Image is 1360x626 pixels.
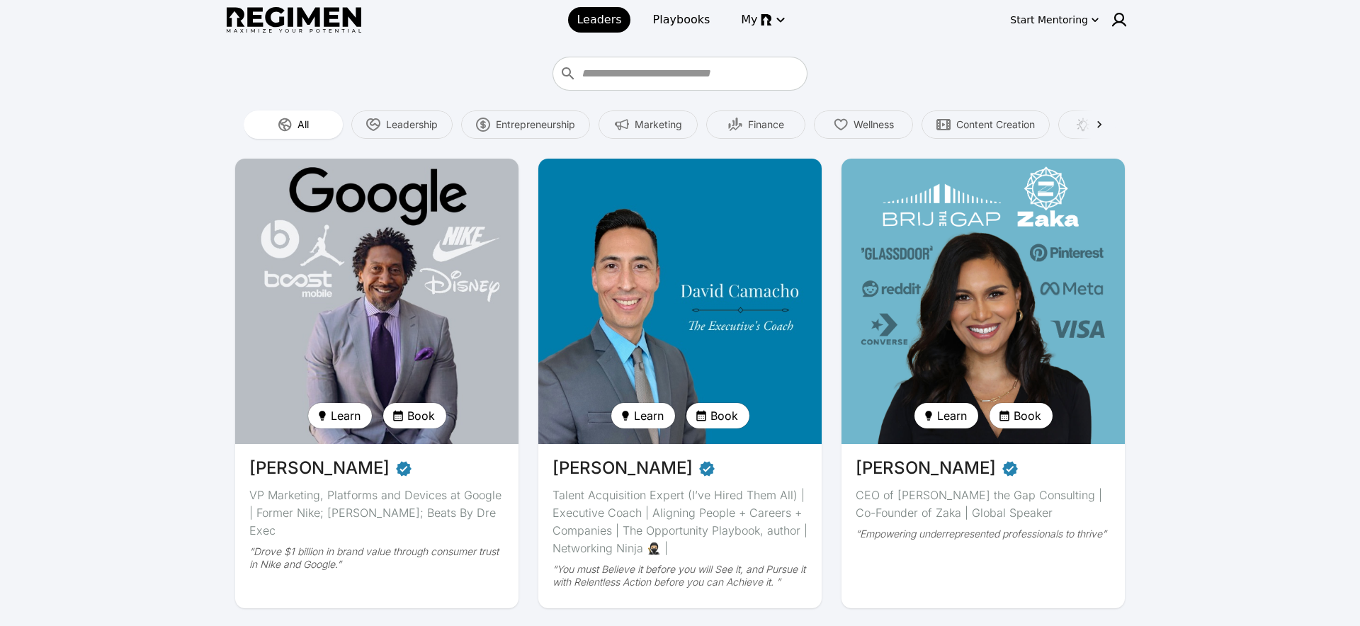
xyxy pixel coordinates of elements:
[732,7,791,33] button: My
[461,110,590,139] button: Entrepreneurship
[741,11,757,28] span: My
[653,11,710,28] span: Playbooks
[227,7,361,33] img: Regimen logo
[854,118,894,132] span: Wellness
[297,118,309,132] span: All
[728,118,742,132] img: Finance
[706,110,805,139] button: Finance
[552,455,693,481] span: [PERSON_NAME]
[552,486,807,557] div: Talent Acquisition Expert (I’ve Hired Them All) | Executive Coach | Aligning People + Careers + C...
[386,118,438,132] span: Leadership
[476,118,490,132] img: Entrepreneurship
[599,110,698,139] button: Marketing
[552,57,807,91] div: Who do you want to learn from?
[1007,8,1102,31] button: Start Mentoring
[235,159,518,444] img: avatar of Daryl Butler
[686,403,749,428] button: Book
[568,7,630,33] a: Leaders
[814,110,913,139] button: Wellness
[645,7,719,33] a: Playbooks
[1002,455,1019,481] span: Verified partner - Devika Brij
[710,407,738,424] span: Book
[577,11,621,28] span: Leaders
[615,118,629,132] img: Marketing
[990,403,1053,428] button: Book
[1058,110,1157,139] button: Creativity
[922,110,1050,139] button: Content Creation
[538,159,822,444] img: avatar of David Camacho
[834,118,848,132] img: Wellness
[383,403,446,428] button: Book
[634,407,664,424] span: Learn
[748,118,784,132] span: Finance
[914,403,978,428] button: Learn
[395,455,412,481] span: Verified partner - Daryl Butler
[331,407,361,424] span: Learn
[366,118,380,132] img: Leadership
[552,563,807,588] div: “You must Believe it before you will See it, and Pursue it with Relentless Action before you can ...
[856,486,1111,522] div: CEO of [PERSON_NAME] the Gap Consulting | Co-Founder of Zaka | Global Speaker
[1010,13,1088,27] div: Start Mentoring
[635,118,682,132] span: Marketing
[698,455,715,481] span: Verified partner - David Camacho
[1111,11,1128,28] img: user icon
[249,545,504,571] div: “Drove $1 billion in brand value through consumer trust in Nike and Google.”
[244,110,343,139] button: All
[611,403,675,428] button: Learn
[249,455,390,481] span: [PERSON_NAME]
[956,118,1035,132] span: Content Creation
[937,407,967,424] span: Learn
[841,159,1125,444] img: avatar of Devika Brij
[407,407,435,424] span: Book
[936,118,951,132] img: Content Creation
[856,528,1111,540] div: “Empowering underrepresented professionals to thrive”
[249,486,504,540] div: VP Marketing, Platforms and Devices at Google | Former Nike; [PERSON_NAME]; Beats By Dre Exec
[351,110,453,139] button: Leadership
[308,403,372,428] button: Learn
[496,118,575,132] span: Entrepreneurship
[1014,407,1041,424] span: Book
[856,455,996,481] span: [PERSON_NAME]
[278,118,292,132] img: All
